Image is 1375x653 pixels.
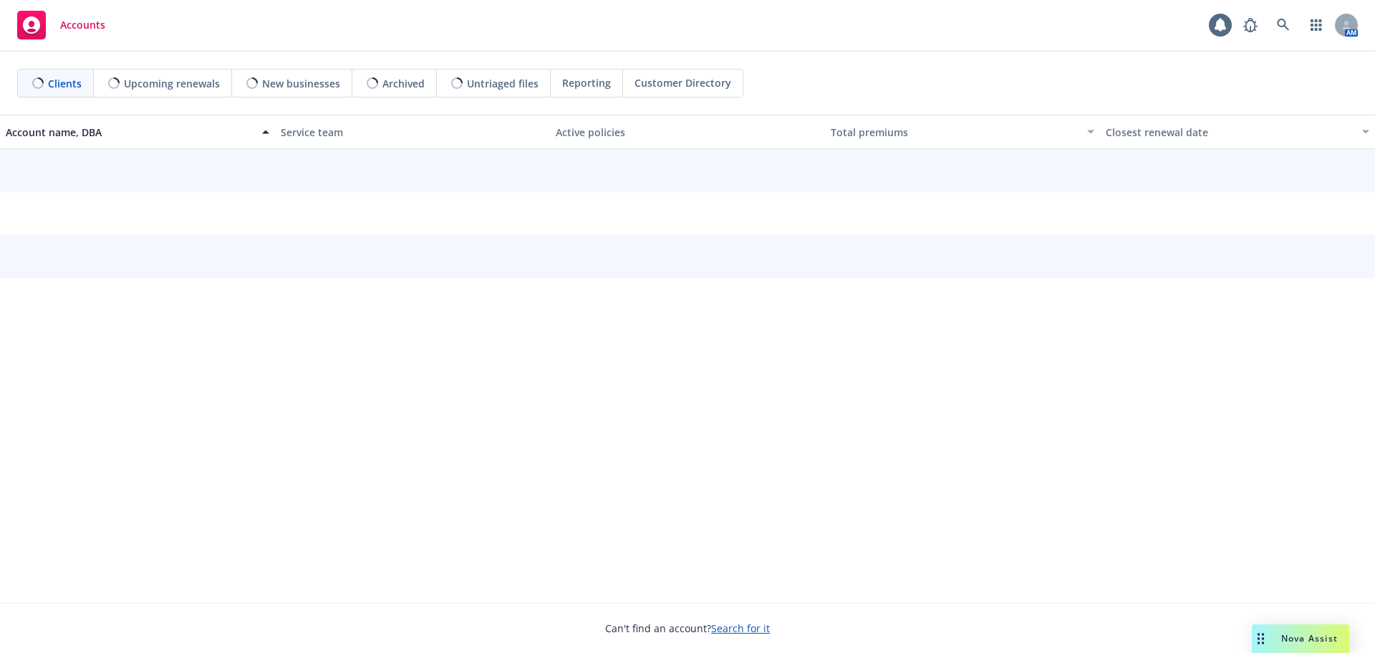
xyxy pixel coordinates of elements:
span: Can't find an account? [605,621,770,636]
div: Service team [281,125,544,140]
div: Active policies [556,125,819,140]
button: Service team [275,115,550,149]
span: Archived [382,76,425,91]
span: New businesses [262,76,340,91]
button: Closest renewal date [1100,115,1375,149]
button: Total premiums [825,115,1100,149]
div: Account name, DBA [6,125,254,140]
span: Untriaged files [467,76,539,91]
a: Accounts [11,5,111,45]
span: Clients [48,76,82,91]
span: Accounts [60,19,105,31]
span: Nova Assist [1281,632,1338,644]
a: Report a Bug [1236,11,1265,39]
a: Switch app [1302,11,1331,39]
div: Total premiums [831,125,1079,140]
span: Reporting [562,75,611,90]
div: Closest renewal date [1106,125,1354,140]
a: Search [1269,11,1298,39]
div: Drag to move [1252,624,1270,653]
a: Search for it [711,621,770,635]
span: Customer Directory [635,75,731,90]
span: Upcoming renewals [124,76,220,91]
button: Active policies [550,115,825,149]
button: Nova Assist [1252,624,1349,653]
